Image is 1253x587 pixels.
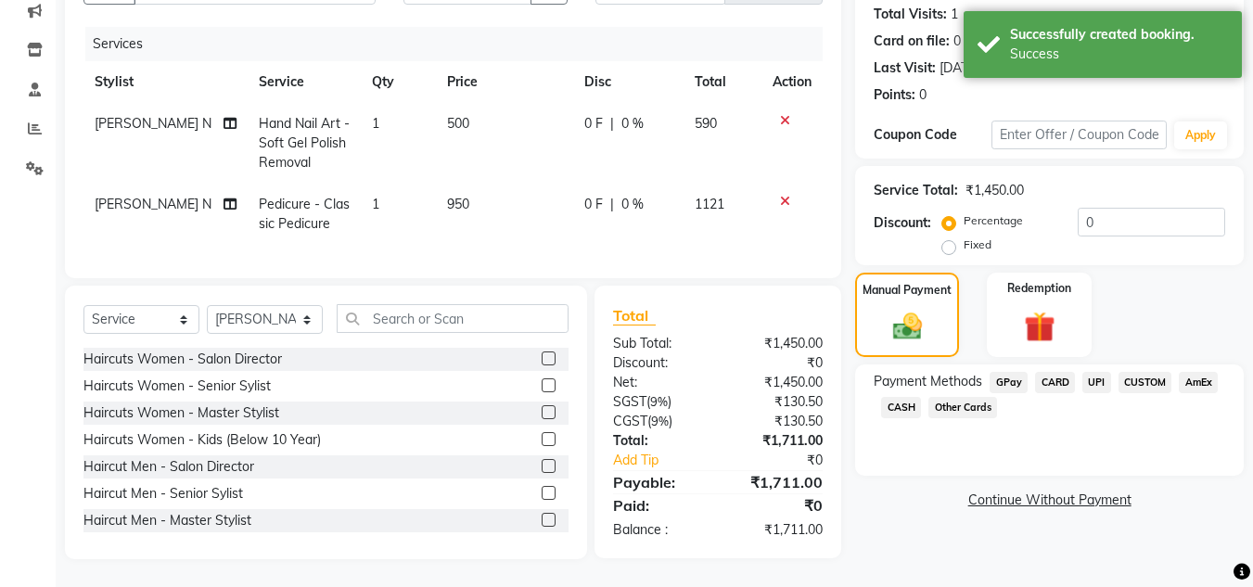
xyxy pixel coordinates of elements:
[718,494,837,517] div: ₹0
[718,431,837,451] div: ₹1,711.00
[874,58,936,78] div: Last Visit:
[83,457,254,477] div: Haircut Men - Salon Director
[964,236,991,253] label: Fixed
[599,471,718,493] div: Payable:
[83,484,243,504] div: Haircut Men - Senior Sylist
[718,334,837,353] div: ₹1,450.00
[573,61,684,103] th: Disc
[650,394,668,409] span: 9%
[447,196,469,212] span: 950
[248,61,361,103] th: Service
[372,196,379,212] span: 1
[940,58,979,78] div: [DATE]
[718,373,837,392] div: ₹1,450.00
[259,196,350,232] span: Pedicure - Classic Pedicure
[613,393,646,410] span: SGST
[1119,372,1172,393] span: CUSTOM
[1174,121,1227,149] button: Apply
[718,520,837,540] div: ₹1,711.00
[951,5,958,24] div: 1
[372,115,379,132] span: 1
[436,61,573,103] th: Price
[718,471,837,493] div: ₹1,711.00
[874,5,947,24] div: Total Visits:
[259,115,350,171] span: Hand Nail Art - Soft Gel Polish Removal
[863,282,952,299] label: Manual Payment
[83,430,321,450] div: Haircuts Women - Kids (Below 10 Year)
[874,85,915,105] div: Points:
[621,195,644,214] span: 0 %
[919,85,927,105] div: 0
[95,115,211,132] span: [PERSON_NAME] N
[1082,372,1111,393] span: UPI
[610,195,614,214] span: |
[1179,372,1218,393] span: AmEx
[964,212,1023,229] label: Percentage
[599,520,718,540] div: Balance :
[953,32,961,51] div: 0
[884,310,931,343] img: _cash.svg
[881,397,921,418] span: CASH
[613,413,647,429] span: CGST
[85,27,837,61] div: Services
[718,392,837,412] div: ₹130.50
[1010,25,1228,45] div: Successfully created booking.
[83,403,279,423] div: Haircuts Women - Master Stylist
[859,491,1240,510] a: Continue Without Payment
[1010,45,1228,64] div: Success
[584,114,603,134] span: 0 F
[599,451,737,470] a: Add Tip
[83,61,248,103] th: Stylist
[610,114,614,134] span: |
[695,196,724,212] span: 1121
[621,114,644,134] span: 0 %
[599,412,718,431] div: ( )
[599,494,718,517] div: Paid:
[874,372,982,391] span: Payment Methods
[1007,280,1071,297] label: Redemption
[599,392,718,412] div: ( )
[928,397,997,418] span: Other Cards
[83,376,271,396] div: Haircuts Women - Senior Sylist
[584,195,603,214] span: 0 F
[83,350,282,369] div: Haircuts Women - Salon Director
[95,196,211,212] span: [PERSON_NAME] N
[599,353,718,373] div: Discount:
[718,353,837,373] div: ₹0
[684,61,762,103] th: Total
[83,511,251,530] div: Haircut Men - Master Stylist
[718,412,837,431] div: ₹130.50
[599,334,718,353] div: Sub Total:
[1015,308,1065,346] img: _gift.svg
[361,61,436,103] th: Qty
[874,125,991,145] div: Coupon Code
[874,181,958,200] div: Service Total:
[1035,372,1075,393] span: CARD
[599,373,718,392] div: Net:
[990,372,1028,393] span: GPay
[651,414,669,428] span: 9%
[874,32,950,51] div: Card on file:
[991,121,1167,149] input: Enter Offer / Coupon Code
[695,115,717,132] span: 590
[613,306,656,325] span: Total
[337,304,569,333] input: Search or Scan
[447,115,469,132] span: 500
[738,451,837,470] div: ₹0
[874,213,931,233] div: Discount:
[761,61,823,103] th: Action
[599,431,718,451] div: Total:
[965,181,1024,200] div: ₹1,450.00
